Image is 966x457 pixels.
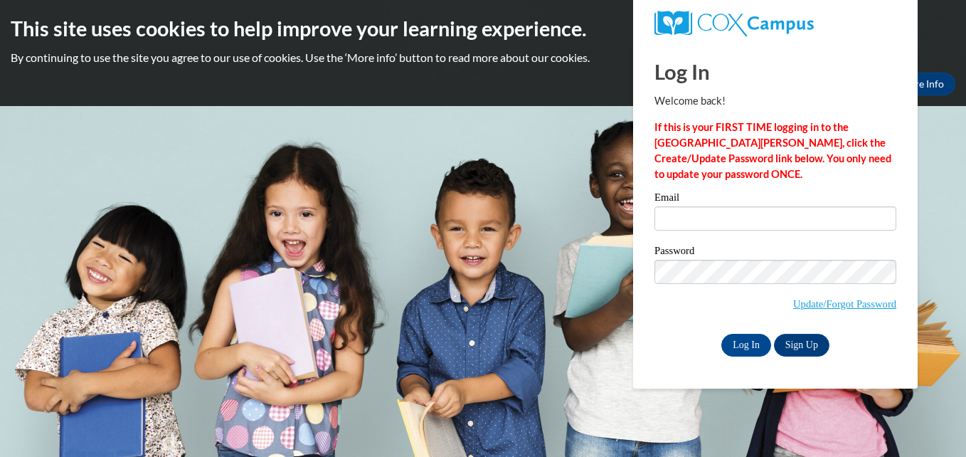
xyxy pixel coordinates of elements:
[654,93,896,109] p: Welcome back!
[793,298,896,310] a: Update/Forgot Password
[721,334,771,357] input: Log In
[774,334,829,357] a: Sign Up
[654,11,896,36] a: COX Campus
[888,73,955,95] a: More Info
[654,11,814,36] img: COX Campus
[654,192,896,206] label: Email
[654,57,896,86] h1: Log In
[654,121,891,180] strong: If this is your FIRST TIME logging in to the [GEOGRAPHIC_DATA][PERSON_NAME], click the Create/Upd...
[11,14,955,43] h2: This site uses cookies to help improve your learning experience.
[11,50,955,65] p: By continuing to use the site you agree to our use of cookies. Use the ‘More info’ button to read...
[654,246,896,260] label: Password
